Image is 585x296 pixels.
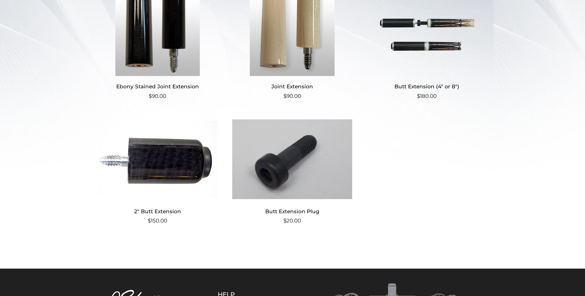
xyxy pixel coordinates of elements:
bdi: 90.00 [283,93,301,99]
h2: 2″ Butt Extension [98,206,218,217]
h2: Butt Extension (4″ or 8″) [367,81,487,92]
h2: Ebony Stained Joint Extension [98,81,218,92]
span: $ [417,93,420,99]
span: $ [148,218,151,224]
bdi: 90.00 [149,93,166,99]
bdi: 180.00 [417,93,437,99]
span: $ [283,93,286,99]
span: $ [149,93,152,99]
h2: Butt Extension Plug [232,206,352,217]
bdi: 20.00 [283,218,301,224]
img: 2" Butt Extension [98,118,218,201]
span: $ [283,218,286,224]
a: Butt Extension Plug $20.00 [232,118,352,225]
img: Butt Extension Plug [232,118,352,201]
bdi: 150.00 [148,218,167,224]
h2: Joint Extension [232,81,352,92]
a: 2″ Butt Extension $150.00 [98,118,218,225]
